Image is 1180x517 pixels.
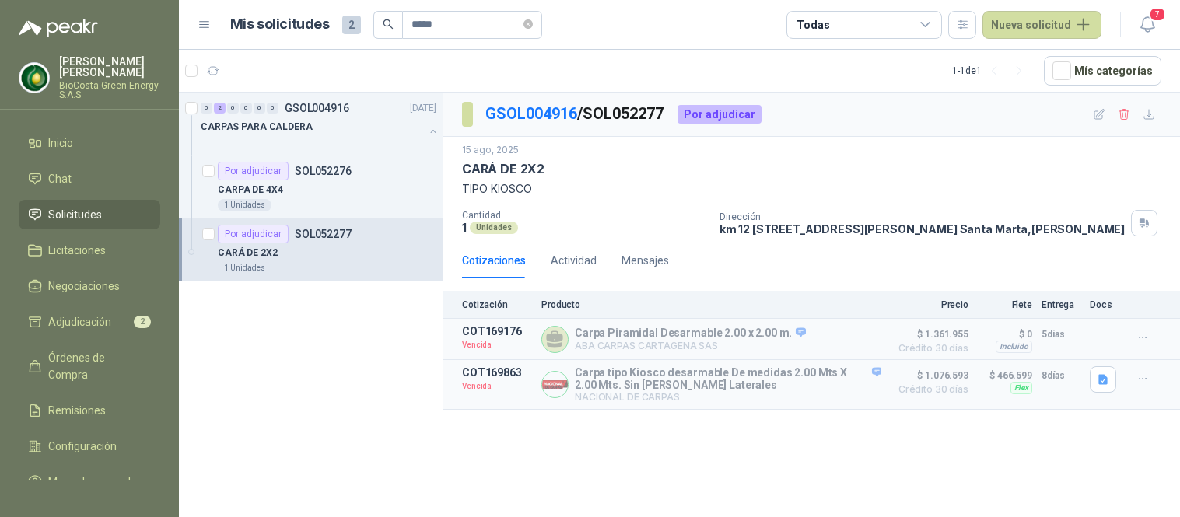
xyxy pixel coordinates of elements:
[1133,11,1161,39] button: 7
[523,19,533,29] span: close-circle
[383,19,394,30] span: search
[891,344,968,353] span: Crédito 30 días
[19,343,160,389] a: Órdenes de Compra
[720,211,1126,222] p: Dirección
[179,155,443,218] a: Por adjudicarSOL052276CARPA DE 4X41 Unidades
[19,431,160,461] a: Configuración
[1149,7,1166,22] span: 7
[48,170,72,187] span: Chat
[179,218,443,281] a: Por adjudicarSOL052277CARÁ DE 2X21 Unidades
[462,210,707,221] p: Cantidad
[48,242,106,259] span: Licitaciones
[48,134,73,152] span: Inicio
[462,299,532,310] p: Cotización
[59,81,160,100] p: BioCosta Green Energy S.A.S
[470,222,518,234] div: Unidades
[891,385,968,394] span: Crédito 30 días
[996,341,1032,353] div: Incluido
[342,16,361,34] span: 2
[240,103,252,114] div: 0
[1010,382,1032,394] div: Flex
[575,391,881,403] p: NACIONAL DE CARPAS
[485,102,665,126] p: / SOL052277
[19,467,160,497] a: Manuales y ayuda
[1044,56,1161,86] button: Mís categorías
[678,105,762,124] div: Por adjudicar
[462,143,519,158] p: 15 ago, 2025
[462,221,467,234] p: 1
[462,161,544,177] p: CARÁ DE 2X2
[462,366,532,379] p: COT169863
[462,337,532,353] p: Vencida
[541,299,881,310] p: Producto
[978,299,1032,310] p: Flete
[201,99,439,148] a: 0 2 0 0 0 0 GSOL004916[DATE] CARPAS PARA CALDERA
[1042,366,1080,385] p: 8 días
[19,19,98,37] img: Logo peakr
[952,58,1031,83] div: 1 - 1 de 1
[48,438,117,455] span: Configuración
[575,366,881,391] p: Carpa tipo Kiosco desarmable De medidas 2.00 Mts X 2.00 Mts. Sin [PERSON_NAME] Laterales
[19,307,160,337] a: Adjudicación2
[19,271,160,301] a: Negociaciones
[19,236,160,265] a: Licitaciones
[978,325,1032,344] p: $ 0
[48,206,102,223] span: Solicitudes
[462,379,532,394] p: Vencida
[134,316,151,328] span: 2
[267,103,278,114] div: 0
[48,278,120,295] span: Negociaciones
[891,299,968,310] p: Precio
[227,103,239,114] div: 0
[410,101,436,116] p: [DATE]
[891,325,968,344] span: $ 1.361.955
[1042,299,1080,310] p: Entrega
[48,402,106,419] span: Remisiones
[254,103,265,114] div: 0
[720,222,1126,236] p: km 12 [STREET_ADDRESS][PERSON_NAME] Santa Marta , [PERSON_NAME]
[285,103,349,114] p: GSOL004916
[1042,325,1080,344] p: 5 días
[214,103,226,114] div: 2
[462,180,1161,197] p: TIPO KIOSCO
[218,246,278,260] p: CARÁ DE 2X2
[622,252,669,269] div: Mensajes
[295,166,352,176] p: SOL052276
[462,252,526,269] div: Cotizaciones
[218,262,271,274] div: 1 Unidades
[201,120,313,134] p: CARPAS PARA CALDERA
[48,349,145,383] span: Órdenes de Compra
[575,340,806,351] p: ABA CARPAS CARTAGENA SAS
[797,16,829,33] div: Todas
[982,11,1101,39] button: Nueva solicitud
[891,366,968,385] span: $ 1.076.593
[48,473,137,491] span: Manuales y ayuda
[230,13,330,36] h1: Mis solicitudes
[523,17,533,32] span: close-circle
[218,199,271,211] div: 1 Unidades
[218,162,289,180] div: Por adjudicar
[19,164,160,194] a: Chat
[978,366,1032,385] p: $ 466.599
[551,252,597,269] div: Actividad
[1090,299,1121,310] p: Docs
[542,372,568,397] img: Company Logo
[218,225,289,243] div: Por adjudicar
[218,183,283,197] p: CARPA DE 4X4
[19,63,49,93] img: Company Logo
[48,313,111,330] span: Adjudicación
[295,229,352,239] p: SOL052277
[575,327,806,341] p: Carpa Piramidal Desarmable 2.00 x 2.00 m.
[19,128,160,158] a: Inicio
[19,396,160,425] a: Remisiones
[485,104,577,123] a: GSOL004916
[462,325,532,337] p: COT169176
[59,56,160,78] p: [PERSON_NAME] [PERSON_NAME]
[19,200,160,229] a: Solicitudes
[201,103,212,114] div: 0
